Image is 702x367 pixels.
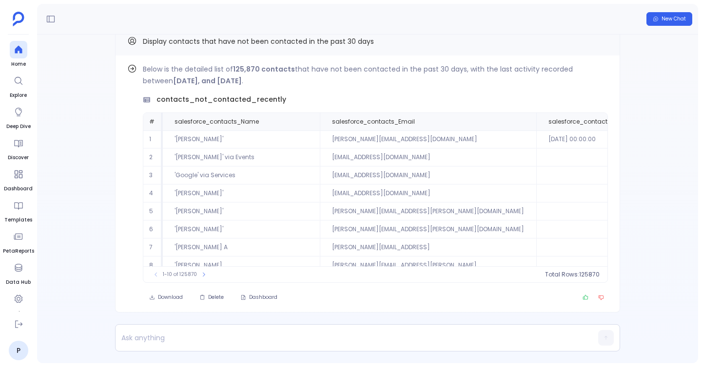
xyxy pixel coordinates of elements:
[320,130,536,148] td: [PERSON_NAME][EMAIL_ADDRESS][DOMAIN_NAME]
[163,184,320,202] td: '[PERSON_NAME]'
[4,197,32,224] a: Templates
[6,278,31,286] span: Data Hub
[4,165,33,193] a: Dashboard
[173,76,242,86] strong: [DATE], and [DATE]
[143,257,163,275] td: 8
[10,72,27,99] a: Explore
[10,60,27,68] span: Home
[3,228,34,255] a: PetaReports
[579,271,600,278] span: 125870
[320,239,536,257] td: [PERSON_NAME][EMAIL_ADDRESS]
[234,291,284,304] button: Dashboard
[320,220,536,239] td: [PERSON_NAME][EMAIL_ADDRESS][PERSON_NAME][DOMAIN_NAME]
[163,239,320,257] td: '[PERSON_NAME] A
[6,259,31,286] a: Data Hub
[163,271,197,278] span: 1-10 of 125870
[320,202,536,220] td: [PERSON_NAME][EMAIL_ADDRESS][PERSON_NAME][DOMAIN_NAME]
[6,103,31,130] a: Deep Dive
[10,92,27,99] span: Explore
[163,257,320,275] td: '[PERSON_NAME]
[156,94,286,105] span: contacts_not_contacted_recently
[320,148,536,166] td: [EMAIL_ADDRESS][DOMAIN_NAME]
[149,117,155,126] span: #
[163,148,320,166] td: '[PERSON_NAME]' via Events
[249,294,277,301] span: Dashboard
[548,118,662,126] span: salesforce_contacts_LastActivityDate
[9,341,28,360] a: P
[143,239,163,257] td: 7
[143,63,608,87] p: Below is the detailed list of that have not been contacted in the past 30 days, with the last act...
[6,123,31,130] span: Deep Dive
[143,291,189,304] button: Download
[158,294,183,301] span: Download
[7,290,30,317] a: Settings
[8,154,29,162] span: Discover
[143,220,163,239] td: 6
[662,16,686,22] span: New Chat
[143,184,163,202] td: 4
[13,12,24,26] img: petavue logo
[143,130,163,148] td: 1
[143,166,163,184] td: 3
[320,166,536,184] td: [EMAIL_ADDRESS][DOMAIN_NAME]
[208,294,224,301] span: Delete
[3,247,34,255] span: PetaReports
[143,37,374,46] span: Display contacts that have not been contacted in the past 30 days
[193,291,230,304] button: Delete
[163,220,320,239] td: '[PERSON_NAME]'
[8,134,29,162] a: Discover
[163,202,320,220] td: '[PERSON_NAME]'
[10,41,27,68] a: Home
[320,257,536,275] td: [PERSON_NAME][EMAIL_ADDRESS][PERSON_NAME]
[143,202,163,220] td: 5
[163,130,320,148] td: '[PERSON_NAME]'
[646,12,692,26] button: New Chat
[4,216,32,224] span: Templates
[175,118,259,126] span: salesforce_contacts_Name
[4,185,33,193] span: Dashboard
[233,64,295,74] strong: 125,870 contacts
[320,184,536,202] td: [EMAIL_ADDRESS][DOMAIN_NAME]
[163,166,320,184] td: 'Google' via Services
[143,148,163,166] td: 2
[332,118,415,126] span: salesforce_contacts_Email
[7,310,30,317] span: Settings
[545,271,579,278] span: Total Rows:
